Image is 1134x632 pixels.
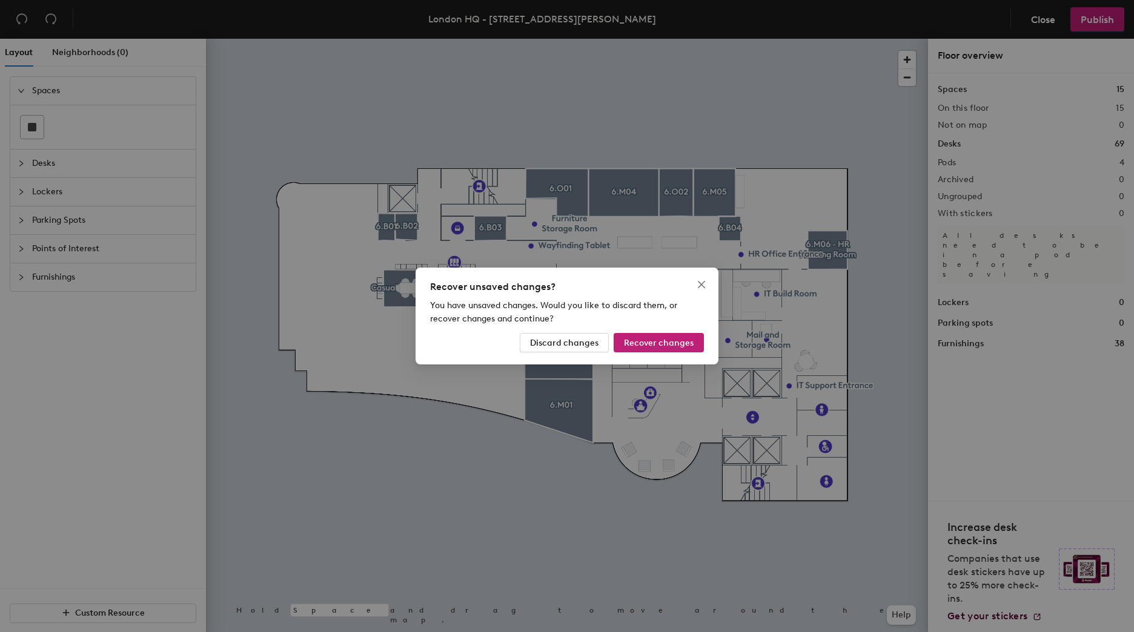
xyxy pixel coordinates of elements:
span: close [697,280,706,289]
div: Recover unsaved changes? [430,280,704,294]
button: Discard changes [520,333,609,352]
button: Close [692,275,711,294]
span: Recover changes [624,338,694,348]
button: Recover changes [614,333,704,352]
span: Close [692,280,711,289]
span: Discard changes [530,338,598,348]
span: You have unsaved changes. Would you like to discard them, or recover changes and continue? [430,300,677,324]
